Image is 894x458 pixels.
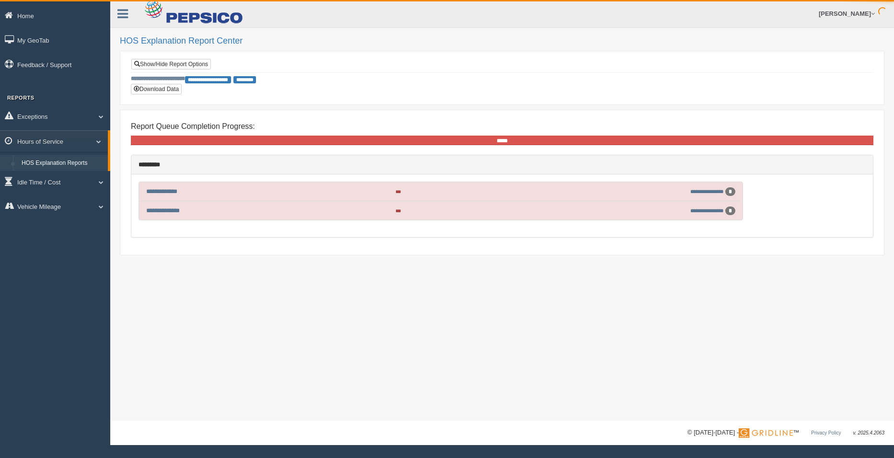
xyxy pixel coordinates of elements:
a: HOS Explanation Reports [17,155,108,172]
div: © [DATE]-[DATE] - ™ [687,428,884,438]
img: Gridline [739,428,793,438]
h2: HOS Explanation Report Center [120,36,884,46]
span: v. 2025.4.2063 [853,430,884,435]
button: Download Data [131,84,182,94]
a: Show/Hide Report Options [131,59,211,69]
a: Privacy Policy [811,430,841,435]
h4: Report Queue Completion Progress: [131,122,873,131]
